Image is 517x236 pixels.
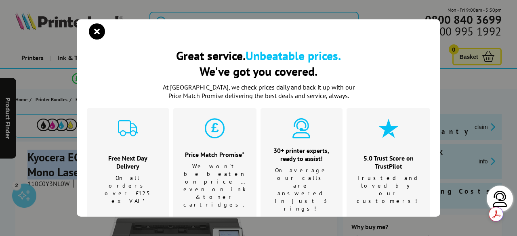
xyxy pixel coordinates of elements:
img: delivery-cyan.svg [118,118,138,138]
img: star-cyan.svg [378,118,399,138]
img: price-promise-cyan.svg [205,118,225,138]
h2: Great service. We've got you covered. [87,48,430,79]
h3: Free Next Day Delivery [97,154,159,170]
h3: 5.0 Trust Score on TrustPilot [357,154,420,170]
img: expert-cyan.svg [291,118,311,138]
button: close modal [91,25,103,38]
p: On all orders over £125 ex VAT* [97,174,159,205]
img: user-headset-light.svg [492,191,508,207]
p: Trusted and loved by our customers! [357,174,420,205]
p: On average our calls are answered in just 3 rings! [271,167,333,213]
h3: 30+ printer experts, ready to assist! [271,146,333,163]
p: At [GEOGRAPHIC_DATA], we check prices daily and back it up with our Price Match Promise deliverin... [158,83,359,100]
p: We won't be beaten on price …even on ink & toner cartridges. [183,163,246,209]
b: Unbeatable prices. [246,48,341,63]
h3: Price Match Promise* [183,150,246,159]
